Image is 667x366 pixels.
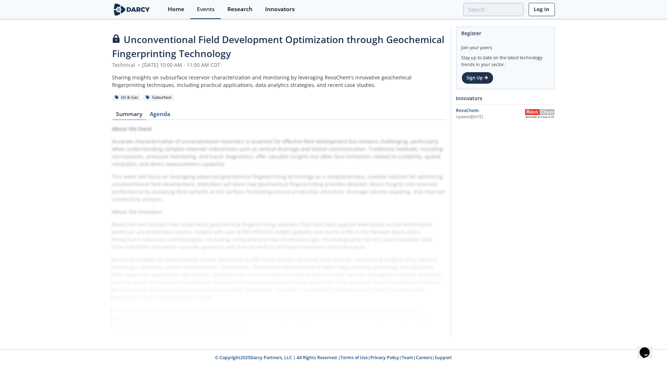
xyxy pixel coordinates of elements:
a: Sign Up [462,72,494,84]
a: Log In [529,3,555,16]
div: Research [227,6,253,12]
a: Terms of Use [341,355,368,361]
div: Stay up to date on the latest technology trends in your sector. [462,51,550,68]
div: Updated [DATE] [456,114,525,120]
img: logo-wide.svg [112,3,152,16]
a: Summary [112,111,146,120]
div: Sharing insights on subsurface reservoir characterization and monitoring by leveraging RevoChem's... [112,74,446,89]
a: Careers [416,355,432,361]
div: Events [197,6,215,12]
p: © Copyright 2025 Darcy Partners, LLC | All Rights Reserved | | | | | [68,355,599,361]
a: Support [435,355,452,361]
span: Unconventional Field Development Optimization through Geochemical Fingerprinting Technology [112,33,445,60]
input: Advanced Search [463,3,524,16]
span: • [137,61,141,68]
div: Oil & Gas [112,94,141,101]
div: Join your peers [462,40,550,51]
div: Technical [DATE] 10:00 AM - 11:00 AM CDT [112,61,446,69]
img: RevoChem [525,109,555,118]
div: RevoChem [456,107,525,114]
div: Home [168,6,184,12]
a: RevoChem Updated[DATE] RevoChem [456,107,555,120]
a: Privacy Policy [371,355,399,361]
div: Innovators [265,6,295,12]
div: Innovators [456,92,555,105]
div: Register [462,27,550,40]
a: Team [402,355,414,361]
div: Subsurface [143,94,174,101]
iframe: chat widget [637,337,660,359]
a: Agenda [146,111,174,120]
